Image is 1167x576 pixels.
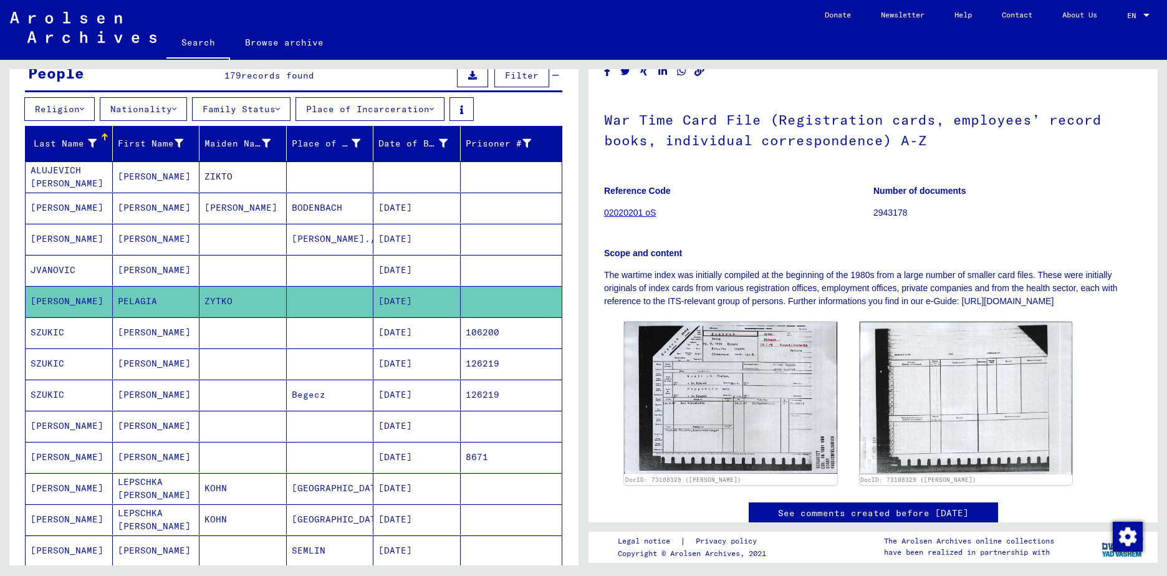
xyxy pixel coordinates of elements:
[230,27,339,57] a: Browse archive
[100,97,187,121] button: Nationality
[113,255,200,286] mat-cell: [PERSON_NAME]
[113,193,200,223] mat-cell: [PERSON_NAME]
[873,186,966,196] b: Number of documents
[113,126,200,161] mat-header-cell: First Name
[26,224,113,254] mat-cell: [PERSON_NAME]
[461,442,562,473] mat-cell: 8671
[26,286,113,317] mat-cell: [PERSON_NAME]
[204,133,286,153] div: Maiden Name
[26,255,113,286] mat-cell: JVANOVIC
[192,97,291,121] button: Family Status
[199,126,287,161] mat-header-cell: Maiden Name
[241,70,314,81] span: records found
[24,97,95,121] button: Religion
[292,133,377,153] div: Place of Birth
[884,547,1054,558] p: have been realized in partnership with
[26,126,113,161] mat-header-cell: Last Name
[373,535,461,566] mat-cell: [DATE]
[373,317,461,348] mat-cell: [DATE]
[28,62,84,84] div: People
[373,286,461,317] mat-cell: [DATE]
[860,476,976,483] a: DocID: 73108329 ([PERSON_NAME])
[113,411,200,441] mat-cell: [PERSON_NAME]
[461,348,562,379] mat-cell: 126219
[884,535,1054,547] p: The Arolsen Archives online collections
[113,504,200,535] mat-cell: LEPSCHKA [PERSON_NAME]
[199,161,287,192] mat-cell: ZIKTO
[166,27,230,60] a: Search
[466,137,532,150] div: Prisoner #
[26,380,113,410] mat-cell: SZUKIC
[373,224,461,254] mat-cell: [DATE]
[204,137,271,150] div: Maiden Name
[113,286,200,317] mat-cell: PELAGIA
[10,12,156,43] img: Arolsen_neg.svg
[113,348,200,379] mat-cell: [PERSON_NAME]
[199,473,287,504] mat-cell: KOHN
[1099,531,1146,562] img: yv_logo.png
[287,535,374,566] mat-cell: SEMLIN
[373,193,461,223] mat-cell: [DATE]
[373,411,461,441] mat-cell: [DATE]
[378,137,448,150] div: Date of Birth
[199,193,287,223] mat-cell: [PERSON_NAME]
[778,507,969,520] a: See comments created before [DATE]
[287,126,374,161] mat-header-cell: Place of Birth
[26,411,113,441] mat-cell: [PERSON_NAME]
[618,535,772,548] div: |
[860,322,1073,474] img: 002.jpg
[118,133,199,153] div: First Name
[224,70,241,81] span: 179
[26,473,113,504] mat-cell: [PERSON_NAME]
[494,64,549,87] button: Filter
[26,442,113,473] mat-cell: [PERSON_NAME]
[287,193,374,223] mat-cell: BODENBACH
[31,133,112,153] div: Last Name
[638,64,651,79] button: Share on Xing
[26,504,113,535] mat-cell: [PERSON_NAME]
[113,442,200,473] mat-cell: [PERSON_NAME]
[675,64,688,79] button: Share on WhatsApp
[113,473,200,504] mat-cell: LEPSCHKA [PERSON_NAME]
[287,224,374,254] mat-cell: [PERSON_NAME]./Novo
[373,126,461,161] mat-header-cell: Date of Birth
[604,248,682,258] b: Scope and content
[461,317,562,348] mat-cell: 106200
[295,97,444,121] button: Place of Incarceration
[466,133,547,153] div: Prisoner #
[31,137,97,150] div: Last Name
[656,64,670,79] button: Share on LinkedIn
[373,473,461,504] mat-cell: [DATE]
[287,504,374,535] mat-cell: [GEOGRAPHIC_DATA]
[624,322,837,474] img: 001.jpg
[26,317,113,348] mat-cell: SZUKIC
[604,208,656,218] a: 02020201 oS
[618,535,680,548] a: Legal notice
[604,91,1142,166] h1: War Time Card File (Registration cards, employees’ record books, individual correspondence) A-Z
[113,380,200,410] mat-cell: [PERSON_NAME]
[378,133,463,153] div: Date of Birth
[461,126,562,161] mat-header-cell: Prisoner #
[619,64,632,79] button: Share on Twitter
[118,137,184,150] div: First Name
[686,535,772,548] a: Privacy policy
[26,348,113,379] mat-cell: SZUKIC
[26,535,113,566] mat-cell: [PERSON_NAME]
[26,193,113,223] mat-cell: [PERSON_NAME]
[1112,521,1142,551] div: Change consent
[1113,522,1143,552] img: Change consent
[26,161,113,192] mat-cell: ALUJEVICH [PERSON_NAME]
[292,137,361,150] div: Place of Birth
[373,442,461,473] mat-cell: [DATE]
[601,64,614,79] button: Share on Facebook
[873,206,1142,219] p: 2943178
[373,504,461,535] mat-cell: [DATE]
[113,317,200,348] mat-cell: [PERSON_NAME]
[1127,11,1141,20] span: EN
[113,161,200,192] mat-cell: [PERSON_NAME]
[287,380,374,410] mat-cell: Begecz
[693,64,706,79] button: Copy link
[505,70,539,81] span: Filter
[373,380,461,410] mat-cell: [DATE]
[113,535,200,566] mat-cell: [PERSON_NAME]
